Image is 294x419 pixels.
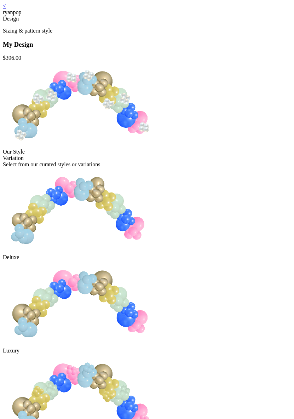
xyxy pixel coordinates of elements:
[3,161,291,168] div: Select from our curated styles or variations
[3,348,291,354] div: Luxury
[3,41,291,48] h3: My Design
[3,149,291,155] div: Our Style
[3,168,154,253] img: Deluxe
[3,254,291,260] div: Deluxe
[3,61,157,147] img: Extra with Accent Color
[3,3,6,9] a: <
[3,260,157,346] img: Luxury
[3,55,291,61] div: $ 396.00
[3,16,291,22] div: Design
[3,9,291,16] div: ryanpop
[3,155,291,161] div: Variation
[3,28,291,34] p: Sizing & pattern style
